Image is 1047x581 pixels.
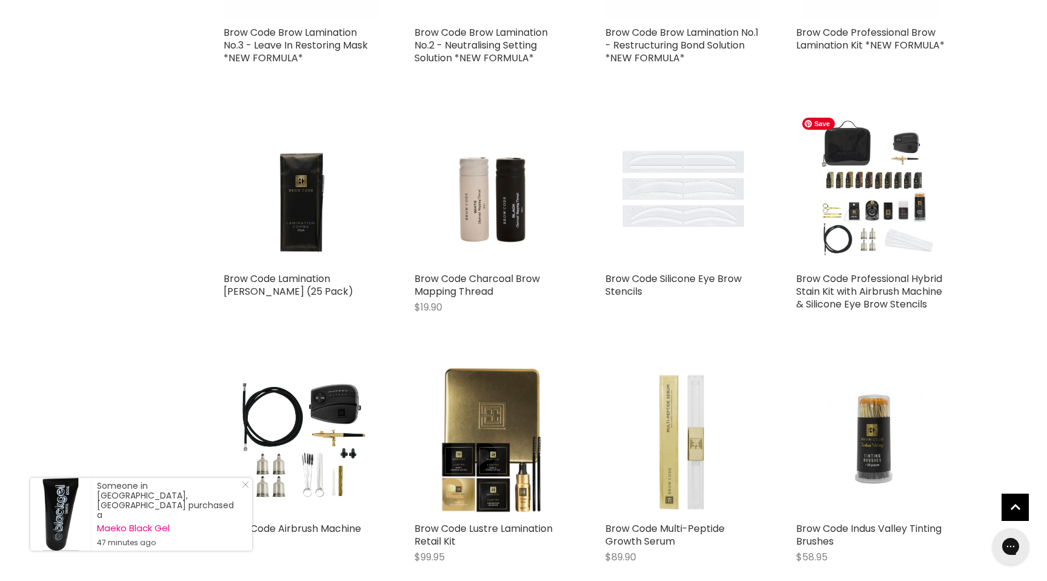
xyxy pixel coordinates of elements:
img: Brow Code Lamination Combs (25 Pack) [224,112,378,266]
a: Visit product page [30,478,91,551]
a: Close Notification [237,481,249,493]
img: Brow Code Multi-Peptide Growth Serum [605,361,760,516]
a: Brow Code Professional Brow Lamination Kit *NEW FORMULA* [796,25,945,52]
a: Maeko Black Gel [97,523,240,533]
svg: Close Icon [242,481,249,488]
span: $89.90 [605,550,636,564]
span: Save [802,118,835,130]
img: Brow Code Professional Hybrid Stain Kit with Airbrush Machine & Silicone Eye Brow Stencils [796,112,951,266]
span: $58.95 [796,550,828,564]
a: Brow Code Multi-Peptide Growth Serum [605,522,725,548]
span: $99.95 [414,550,445,564]
span: $19.90 [414,300,442,314]
a: Brow Code Charcoal Brow Mapping Thread [414,272,540,298]
a: Brow Code Brow Lamination No.1 - Restructuring Bond Solution *NEW FORMULA* [605,25,759,65]
iframe: Gorgias live chat messenger [986,524,1035,569]
img: Brow Code Silicone Eye Brow Stencils [605,112,760,266]
a: Brow Code Brow Lamination No.2 - Neutralising Setting Solution *NEW FORMULA* [414,25,548,65]
small: 47 minutes ago [97,538,240,548]
a: Brow Code Brow Lamination No.3 - Leave In Restoring Mask *NEW FORMULA* [224,25,368,65]
a: Brow Code Lamination [PERSON_NAME] (25 Pack) [224,272,353,298]
a: Brow Code Indus Valley Tinting Brushes [796,522,942,548]
a: Brow Code Professional Hybrid Stain Kit with Airbrush Machine & Silicone Eye Brow Stencils [796,272,942,311]
a: Brow Code Lustre Lamination Retail Kit [414,522,553,548]
img: Brow Code Charcoal Brow Mapping Thread [414,112,569,266]
a: Brow Code Airbrush Machine [224,522,361,536]
a: Brow Code Silicone Eye Brow Stencils [605,272,742,298]
img: Brow Code Indus Valley Tinting Brushes [822,361,925,516]
a: Brow Code Indus Valley Tinting Brushes [796,361,951,516]
img: Brow Code Lustre Lamination Retail Kit [414,361,569,516]
img: Brow Code Airbrush Machine [224,361,378,516]
div: Someone in [GEOGRAPHIC_DATA], [GEOGRAPHIC_DATA] purchased a [97,481,240,548]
